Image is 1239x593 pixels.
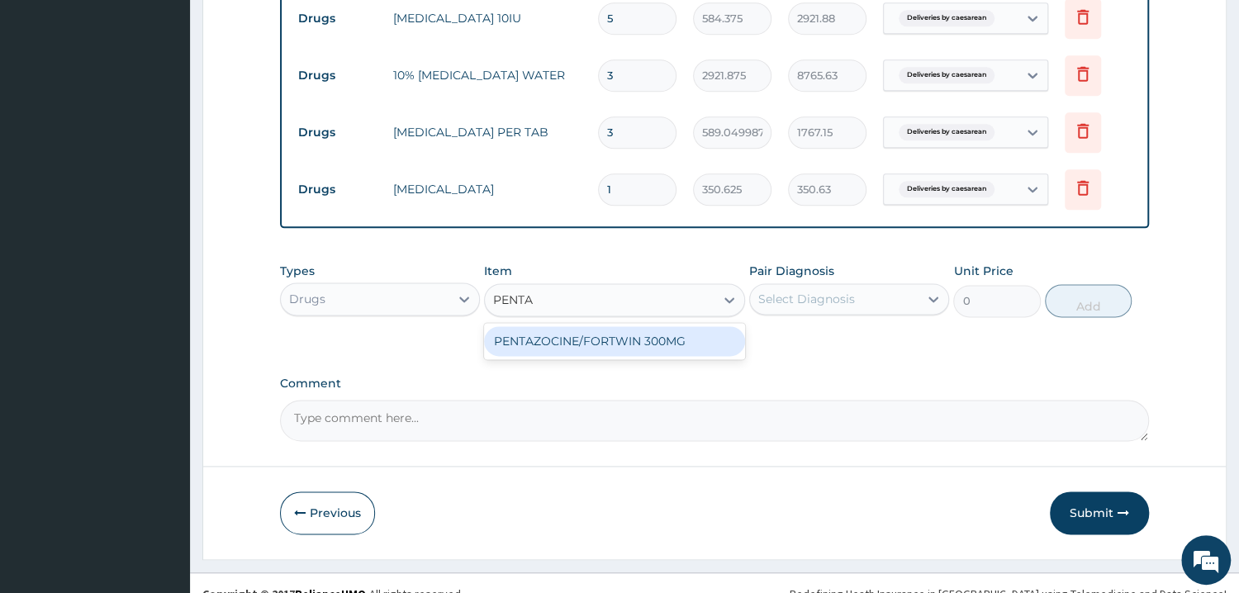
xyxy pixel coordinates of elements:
div: Chat with us now [86,93,278,114]
button: Previous [280,491,375,534]
td: Drugs [290,174,385,205]
button: Add [1045,284,1132,317]
div: Minimize live chat window [271,8,311,48]
td: [MEDICAL_DATA] [385,173,590,206]
textarea: Type your message and hit 'Enter' [8,407,315,465]
td: Drugs [290,60,385,91]
button: Submit [1050,491,1149,534]
span: Deliveries by caesarean [899,181,995,197]
td: Drugs [290,117,385,148]
td: [MEDICAL_DATA] 10IU [385,2,590,35]
label: Item [484,263,512,279]
label: Pair Diagnosis [749,263,834,279]
span: We're online! [96,186,228,353]
span: Deliveries by caesarean [899,124,995,140]
span: Deliveries by caesarean [899,67,995,83]
label: Types [280,264,315,278]
td: Drugs [290,3,385,34]
td: [MEDICAL_DATA] PER TAB [385,116,590,149]
img: d_794563401_company_1708531726252_794563401 [31,83,67,124]
td: 10% [MEDICAL_DATA] WATER [385,59,590,92]
label: Unit Price [953,263,1013,279]
div: PENTAZOCINE/FORTWIN 300MG [484,326,745,356]
label: Comment [280,377,1149,391]
div: Drugs [289,291,325,307]
span: Deliveries by caesarean [899,10,995,26]
div: Select Diagnosis [758,291,855,307]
